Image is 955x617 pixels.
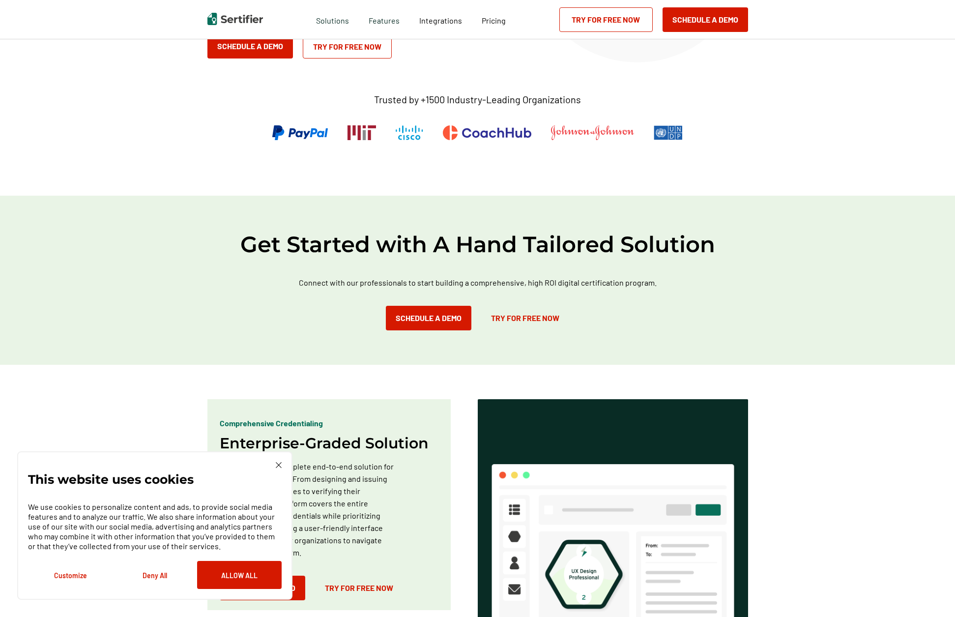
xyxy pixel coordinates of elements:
img: Cisco [396,125,423,140]
p: Trusted by +1500 Industry-Leading Organizations [374,93,581,106]
a: Try for Free Now [559,7,653,32]
img: Johnson & Johnson [551,125,634,140]
a: Pricing [482,13,506,26]
span: Features [369,13,400,26]
p: We use cookies to personalize content and ads, to provide social media features and to analyze ou... [28,502,282,551]
p: Sertifier offers a complete end-to-end solution for digital credentialing. From designing and iss... [220,460,395,558]
img: UNDP [654,125,683,140]
button: Schedule a Demo [207,34,293,59]
a: Try for Free Now [315,576,403,600]
a: Try for Free Now [303,34,392,59]
h2: Enterprise-Graded Solution [220,434,429,452]
iframe: Chat Widget [906,570,955,617]
span: Integrations [419,16,462,25]
img: Cookie Popup Close [276,462,282,468]
img: Massachusetts Institute of Technology [347,125,376,140]
button: Customize [28,561,113,589]
button: Deny All [113,561,197,589]
p: This website uses cookies [28,474,194,484]
button: Schedule a Demo [663,7,748,32]
span: Solutions [316,13,349,26]
h2: Get Started with A Hand Tailored Solution [183,230,773,259]
img: PayPal [272,125,328,140]
a: Try for Free Now [481,306,569,330]
p: Connect with our professionals to start building a comprehensive, high ROI digital certification ... [271,276,684,289]
button: Allow All [197,561,282,589]
button: Schedule a Demo [386,306,471,330]
a: Integrations [419,13,462,26]
img: CoachHub [443,125,531,140]
p: Comprehensive Credentialing [220,417,323,429]
span: Pricing [482,16,506,25]
img: Sertifier | Digital Credentialing Platform [207,13,263,25]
